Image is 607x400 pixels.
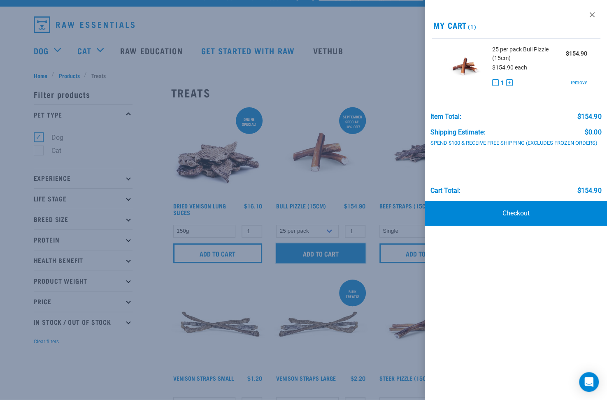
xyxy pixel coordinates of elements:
div: Open Intercom Messenger [579,372,599,392]
div: Item Total: [430,113,461,120]
div: $154.90 [577,113,601,120]
button: + [506,79,513,86]
div: Cart total: [430,187,460,194]
div: Shipping Estimate: [430,129,485,136]
span: 25 per pack Bull Pizzle (15cm) [492,45,566,62]
a: remove [571,79,587,86]
strong: $154.90 [566,50,587,57]
img: Bull Pizzle (15cm) [445,45,486,88]
div: $0.00 [585,129,601,136]
span: (1) [467,25,476,28]
span: 1 [501,79,504,87]
span: $154.90 each [492,64,527,71]
div: $154.90 [577,187,601,194]
button: - [492,79,499,86]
